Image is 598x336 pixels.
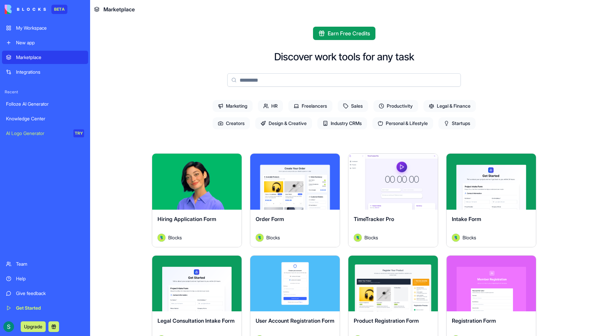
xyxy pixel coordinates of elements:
a: Marketplace [2,51,88,64]
span: Blocks [266,234,280,241]
span: Personal & Lifestyle [372,117,433,129]
h2: Discover work tools for any task [274,51,414,63]
a: TimeTracker ProAvatarBlocks [348,153,438,247]
a: Folloze AI Generator [2,97,88,111]
span: Marketing [213,100,253,112]
div: AI Logo Generator [6,130,69,137]
span: Hiring Application Form [158,216,216,222]
span: Earn Free Credits [328,29,370,37]
a: BETA [5,5,67,14]
a: Order FormAvatarBlocks [250,153,340,247]
a: My Workspace [2,21,88,35]
span: HR [258,100,283,112]
span: Marketplace [103,5,135,13]
span: Startups [438,117,476,129]
a: Hiring Application FormAvatarBlocks [152,153,242,247]
span: Design & Creative [255,117,312,129]
img: ACg8ocL7dLGPfyQNDcACwQ6_9-wvuMp_eDaN8x775z5Mus8uNywQsA=s96-c [3,321,14,332]
span: Freelancers [288,100,332,112]
a: Give feedback [2,287,88,300]
span: Blocks [463,234,476,241]
span: Productivity [373,100,418,112]
span: Recent [2,89,88,95]
span: Product Registration Form [354,317,419,324]
a: Help [2,272,88,285]
span: TimeTracker Pro [354,216,394,222]
button: Upgrade [21,321,46,332]
span: Intake Form [452,216,481,222]
div: Give feedback [16,290,84,297]
div: Marketplace [16,54,84,61]
div: Folloze AI Generator [6,101,84,107]
span: Industry CRMs [317,117,367,129]
div: Knowledge Center [6,115,84,122]
a: Intake FormAvatarBlocks [446,153,536,247]
div: Integrations [16,69,84,75]
span: Registration Form [452,317,496,324]
span: Creators [213,117,250,129]
img: Avatar [354,234,362,242]
a: Upgrade [21,323,46,330]
div: My Workspace [16,25,84,31]
span: Legal & Finance [423,100,476,112]
button: Earn Free Credits [313,27,375,40]
a: Integrations [2,65,88,79]
img: logo [5,5,46,14]
a: Team [2,257,88,271]
span: Order Form [256,216,284,222]
a: Knowledge Center [2,112,88,125]
div: Get Started [16,305,84,311]
a: AI Logo GeneratorTRY [2,127,88,140]
div: Team [16,261,84,267]
img: Avatar [452,234,460,242]
span: User Account Registration Form [256,317,334,324]
div: New app [16,39,84,46]
img: Avatar [256,234,264,242]
span: Sales [338,100,368,112]
span: Legal Consultation Intake Form [158,317,235,324]
a: New app [2,36,88,49]
div: BETA [51,5,67,14]
span: Blocks [364,234,378,241]
a: Get Started [2,301,88,315]
div: Help [16,275,84,282]
div: TRY [73,129,84,137]
span: Blocks [168,234,182,241]
img: Avatar [158,234,166,242]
